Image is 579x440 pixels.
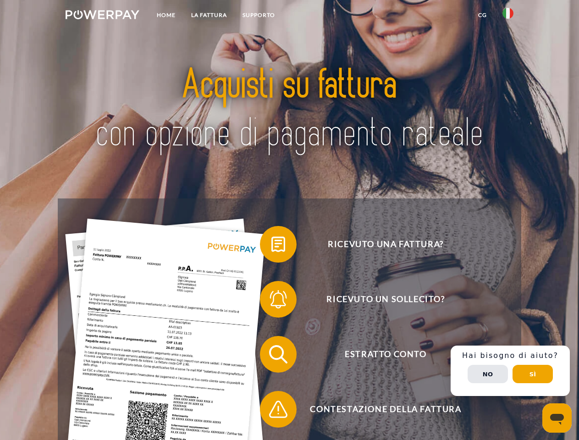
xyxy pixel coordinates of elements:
button: Sì [513,365,553,383]
iframe: Pulsante per aprire la finestra di messaggistica [542,403,572,433]
img: logo-powerpay-white.svg [66,10,139,19]
a: Home [149,7,183,23]
button: Estratto conto [260,336,498,373]
button: Ricevuto un sollecito? [260,281,498,318]
span: Ricevuto un sollecito? [273,281,498,318]
span: Contestazione della fattura [273,391,498,428]
img: title-powerpay_it.svg [88,44,491,176]
img: qb_warning.svg [267,398,290,421]
button: Contestazione della fattura [260,391,498,428]
button: Ricevuto una fattura? [260,226,498,263]
span: Ricevuto una fattura? [273,226,498,263]
img: qb_search.svg [267,343,290,366]
h3: Hai bisogno di aiuto? [456,351,564,360]
img: qb_bill.svg [267,233,290,256]
button: No [468,365,508,383]
span: Estratto conto [273,336,498,373]
div: Schnellhilfe [451,346,570,396]
img: qb_bell.svg [267,288,290,311]
a: Supporto [235,7,283,23]
img: it [502,8,513,19]
a: LA FATTURA [183,7,235,23]
a: CG [470,7,495,23]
